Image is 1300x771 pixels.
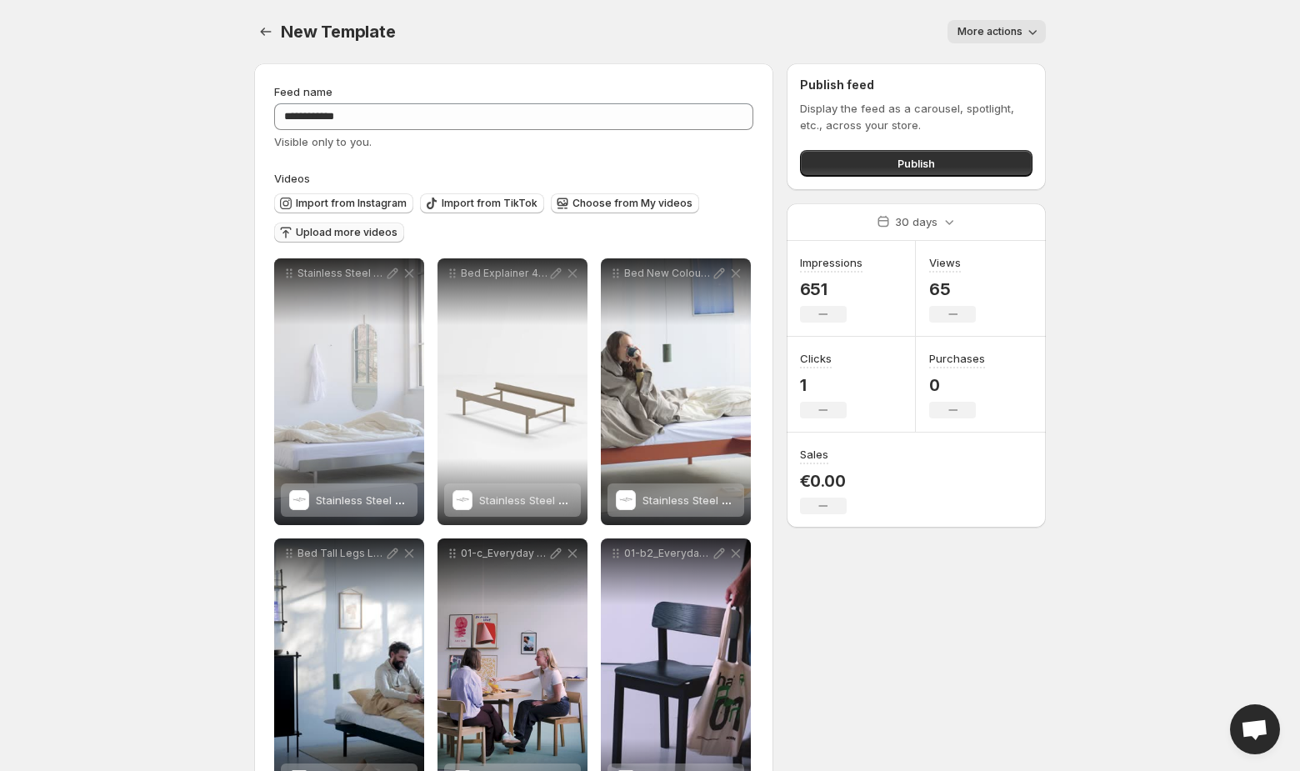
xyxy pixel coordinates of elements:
p: Stainless Steel Bed in Context 4-5 [297,267,384,280]
span: Upload more videos [296,226,397,239]
h3: Clicks [800,350,832,367]
span: Stainless Steel Bed [316,493,415,507]
p: 0 [929,375,985,395]
span: Visible only to you. [274,135,372,148]
div: Stainless Steel Bed in Context 4-5Stainless Steel BedStainless Steel Bed [274,258,424,525]
span: Stainless Steel Bed [642,493,742,507]
p: 65 [929,279,976,299]
span: Import from TikTok [442,197,537,210]
span: Stainless Steel Bed [479,493,578,507]
h3: Impressions [800,254,862,271]
button: Upload more videos [274,223,404,243]
p: €0.00 [800,471,847,491]
button: Publish [800,150,1032,177]
span: New Template [281,22,396,42]
span: Choose from My videos [572,197,692,210]
span: Publish [897,155,935,172]
h3: Purchases [929,350,985,367]
p: Display the feed as a carousel, spotlight, etc., across your store. [800,100,1032,133]
div: Bed New Colour Launch 4-5Stainless Steel BedStainless Steel Bed [601,258,751,525]
p: Bed Tall Legs Launch 4-5 Moving Image V1 [297,547,384,560]
div: Bed Explainer 4-5 V2Stainless Steel BedStainless Steel Bed [437,258,587,525]
p: 651 [800,279,862,299]
button: Choose from My videos [551,193,699,213]
span: More actions [957,25,1022,38]
p: 01-b2_Everyday Chair_Website_Compilation_4-5 [624,547,711,560]
p: 01-c_Everyday Chair_Carousel_Context 1_9-16 [461,547,547,560]
button: Import from TikTok [420,193,544,213]
p: 1 [800,375,847,395]
span: Feed name [274,85,332,98]
span: Videos [274,172,310,185]
p: 30 days [895,213,937,230]
p: Bed Explainer 4-5 V2 [461,267,547,280]
button: Import from Instagram [274,193,413,213]
h3: Sales [800,446,828,463]
button: More actions [947,20,1046,43]
span: Import from Instagram [296,197,407,210]
h3: Views [929,254,961,271]
a: Open chat [1230,704,1280,754]
h2: Publish feed [800,77,1032,93]
button: Settings [254,20,277,43]
p: Bed New Colour Launch 4-5 [624,267,711,280]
